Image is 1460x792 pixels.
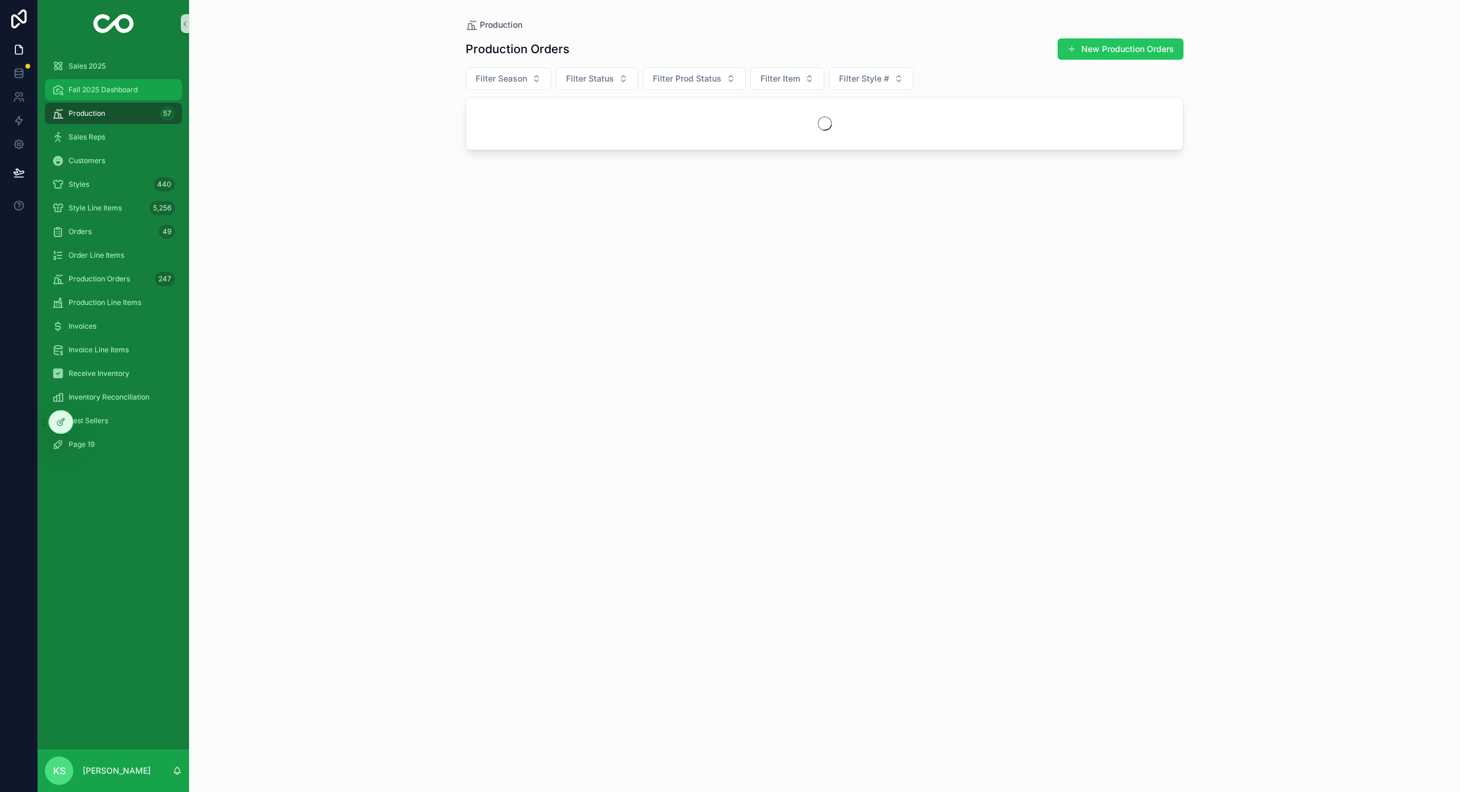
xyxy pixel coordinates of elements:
span: Receive Inventory [69,369,129,378]
span: Filter Season [476,73,527,85]
button: New Production Orders [1058,38,1183,60]
button: Select Button [750,67,824,90]
span: Styles [69,180,89,189]
a: Order Line Items [45,245,182,266]
span: Page 19 [69,440,95,449]
a: Best Sellers [45,410,182,431]
a: Style Line Items5,256 [45,197,182,219]
span: Production [480,19,522,31]
a: Receive Inventory [45,363,182,384]
button: Select Button [829,67,913,90]
div: scrollable content [38,47,189,470]
p: [PERSON_NAME] [83,765,151,777]
a: Invoice Line Items [45,339,182,361]
button: Select Button [643,67,746,90]
span: Sales 2025 [69,61,106,71]
span: Customers [69,156,105,165]
h1: Production Orders [466,41,570,57]
span: Sales Reps [69,132,105,142]
a: Page 19 [45,434,182,455]
button: Select Button [466,67,551,90]
span: Production Orders [69,274,130,284]
span: Production Line Items [69,298,141,307]
div: 49 [159,225,175,239]
div: 57 [160,106,175,121]
a: Sales 2025 [45,56,182,77]
span: Best Sellers [69,416,108,426]
a: Production Line Items [45,292,182,313]
span: Filter Status [566,73,614,85]
a: Invoices [45,316,182,337]
a: Production57 [45,103,182,124]
div: 247 [155,272,175,286]
span: Invoice Line Items [69,345,129,355]
a: Production Orders247 [45,268,182,290]
span: Filter Prod Status [653,73,721,85]
span: Filter Item [760,73,800,85]
a: Orders49 [45,221,182,242]
span: Orders [69,227,92,236]
span: Style Line Items [69,203,122,213]
img: App logo [93,14,134,33]
span: Filter Style # [839,73,889,85]
a: Sales Reps [45,126,182,148]
div: 5,256 [149,201,175,215]
button: Select Button [556,67,638,90]
span: KS [53,764,66,778]
span: Inventory Reconciliation [69,392,149,402]
div: 440 [154,177,175,191]
a: Fall 2025 Dashboard [45,79,182,100]
a: Styles440 [45,174,182,195]
span: Invoices [69,322,96,331]
span: Order Line Items [69,251,124,260]
a: Customers [45,150,182,171]
a: Inventory Reconciliation [45,387,182,408]
span: Production [69,109,105,118]
a: Production [466,19,522,31]
span: Fall 2025 Dashboard [69,85,138,95]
